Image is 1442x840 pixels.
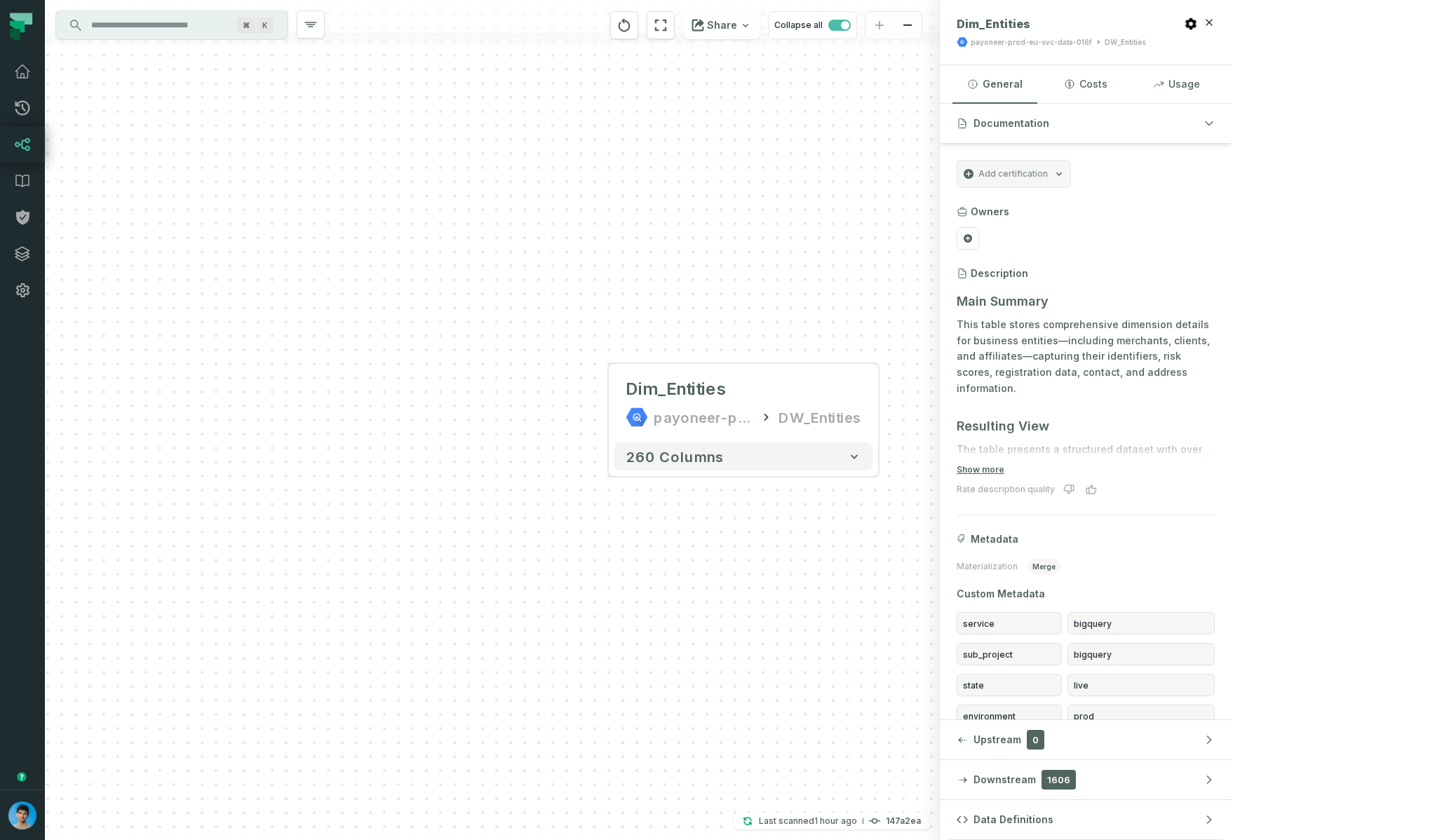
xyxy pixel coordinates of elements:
[978,168,1048,179] span: Add certification
[957,160,1071,188] button: Add certification
[237,18,255,34] span: Press ⌘ + K to focus the search bar
[957,484,1055,495] div: Rate description quality
[940,800,1232,839] button: Data Definitions
[957,17,1030,31] span: Dim_Entities
[957,464,1004,475] button: Show more
[957,317,1215,397] p: This table stores comprehensive dimension details for business entities—including merchants, clie...
[957,612,1062,635] span: service
[971,37,1092,48] div: payoneer-prod-eu-svc-data-016f
[1043,65,1128,103] button: Costs
[894,12,922,39] button: zoom out
[957,674,1062,696] span: state
[957,587,1215,601] span: Custom Metadata
[15,771,28,783] div: Tooltip anchor
[952,65,1037,103] button: General
[973,116,1049,130] span: Documentation
[683,11,760,39] button: Share
[654,406,753,428] div: payoneer-prod-eu-svc-data-016f
[940,720,1232,759] button: Upstream0
[940,760,1232,799] button: Downstream1606
[814,815,857,826] relative-time: Aug 31, 2025, 9:55 AM GMT+3
[1067,674,1215,696] span: live
[734,813,929,829] button: Last scanned[DATE] 9:55:35 AM147a2ea
[971,266,1028,280] h3: Description
[1105,37,1146,48] div: DW_Entities
[1067,612,1215,635] span: bigquery
[768,11,857,39] button: Collapse all
[971,205,1009,219] h3: Owners
[957,561,1018,572] span: Materialization
[626,448,724,465] span: 260 columns
[957,705,1062,727] span: environment
[1067,643,1215,665] span: bigquery
[973,813,1053,827] span: Data Definitions
[1027,730,1044,750] span: 0
[886,817,921,825] h4: 147a2ea
[8,801,36,829] img: avatar of Omri Ildis
[759,814,857,828] p: Last scanned
[779,406,861,428] div: DW_Entities
[1027,559,1060,574] span: merge
[257,18,274,34] span: Press ⌘ + K to focus the search bar
[971,532,1018,546] span: Metadata
[940,104,1232,143] button: Documentation
[1134,65,1219,103] button: Usage
[957,416,1215,436] h3: Resulting View
[973,773,1036,787] span: Downstream
[957,292,1215,311] h3: Main Summary
[957,643,1062,665] span: sub_project
[1042,770,1076,790] span: 1606
[626,378,727,400] div: Dim_Entities
[1067,705,1215,727] span: prod
[973,733,1021,747] span: Upstream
